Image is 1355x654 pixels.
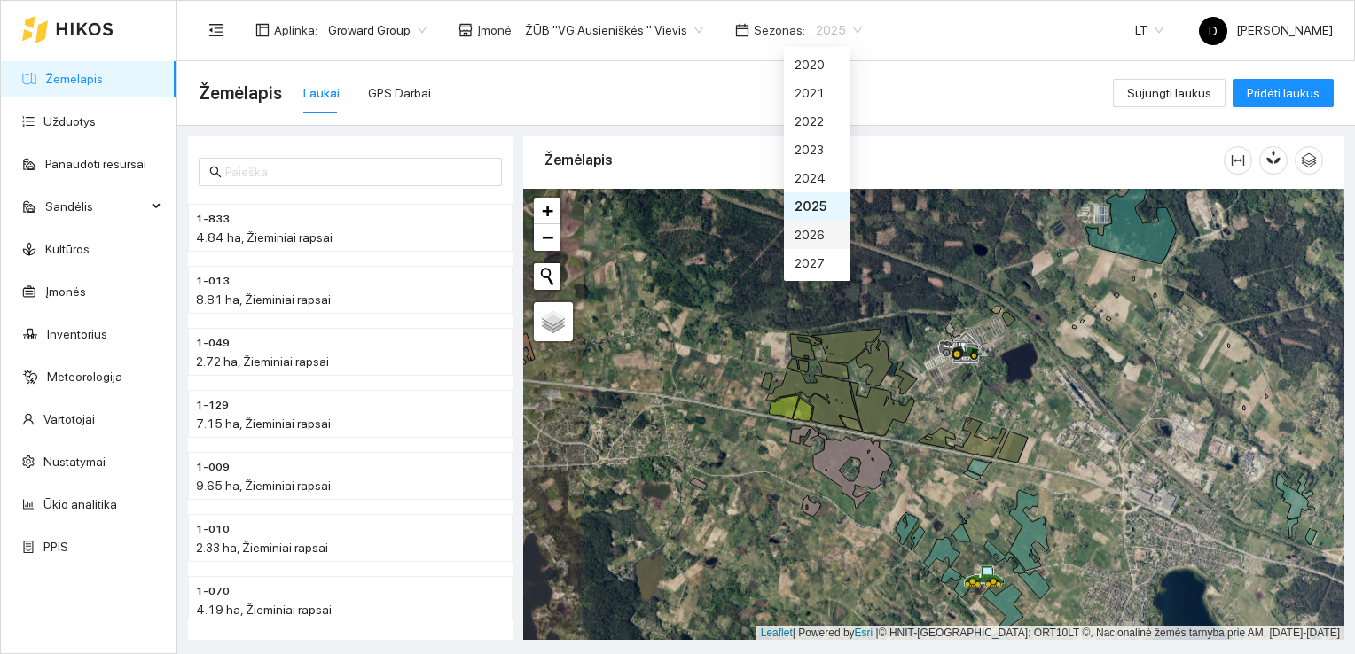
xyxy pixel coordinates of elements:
[209,166,222,178] span: search
[45,284,86,299] a: Įmonės
[784,249,850,277] div: 2027
[208,22,224,38] span: menu-fold
[43,455,106,469] a: Nustatymai
[368,83,431,103] div: GPS Darbai
[196,230,333,245] span: 4.84 ha, Žieminiai rapsai
[542,226,553,248] span: −
[795,112,840,131] div: 2022
[458,23,473,37] span: shop
[199,12,234,48] button: menu-fold
[196,397,229,414] span: 1-129
[795,253,840,273] div: 2027
[1233,79,1334,107] button: Pridėti laukus
[784,136,850,164] div: 2023
[196,335,230,352] span: 1-049
[816,17,862,43] span: 2025
[1233,86,1334,100] a: Pridėti laukus
[1209,17,1218,45] span: D
[784,164,850,192] div: 2024
[47,327,107,341] a: Inventorius
[196,541,328,555] span: 2.33 ha, Žieminiai rapsai
[196,521,230,538] span: 1-010
[1113,86,1226,100] a: Sujungti laukus
[196,417,331,431] span: 7.15 ha, Žieminiai rapsai
[1224,146,1252,175] button: column-width
[876,627,879,639] span: |
[735,23,749,37] span: calendar
[196,479,331,493] span: 9.65 ha, Žieminiai rapsai
[43,540,68,554] a: PPIS
[196,354,329,369] span: 2.72 ha, Žieminiai rapsai
[196,211,230,228] span: 1-833
[477,20,514,40] span: Įmonė :
[43,114,96,128] a: Užduotys
[1113,79,1226,107] button: Sujungti laukus
[1199,23,1333,37] span: [PERSON_NAME]
[1225,153,1251,167] span: column-width
[1247,83,1320,103] span: Pridėti laukus
[855,627,873,639] a: Esri
[274,20,317,40] span: Aplinka :
[525,17,703,43] span: ŽŪB "VG Ausieniškės " Vievis
[43,497,117,511] a: Ūkio analitika
[795,197,840,216] div: 2025
[784,221,850,249] div: 2026
[784,192,850,221] div: 2025
[45,157,146,171] a: Panaudoti resursai
[43,412,95,426] a: Vartotojai
[196,583,230,600] span: 1-070
[795,225,840,245] div: 2026
[542,199,553,222] span: +
[45,189,146,224] span: Sandėlis
[1127,83,1211,103] span: Sujungti laukus
[795,83,840,103] div: 2021
[795,140,840,160] div: 2023
[45,72,103,86] a: Žemėlapis
[196,292,331,307] span: 8.81 ha, Žieminiai rapsai
[756,626,1344,641] div: | Powered by © HNIT-[GEOGRAPHIC_DATA]; ORT10LT ©, Nacionalinė žemės tarnyba prie AM, [DATE]-[DATE]
[328,17,427,43] span: Groward Group
[754,20,805,40] span: Sezonas :
[534,302,573,341] a: Layers
[196,603,332,617] span: 4.19 ha, Žieminiai rapsai
[45,242,90,256] a: Kultūros
[795,168,840,188] div: 2024
[303,83,340,103] div: Laukai
[784,79,850,107] div: 2021
[784,51,850,79] div: 2020
[534,263,560,290] button: Initiate a new search
[761,627,793,639] a: Leaflet
[199,79,282,107] span: Žemėlapis
[196,459,230,476] span: 1-009
[255,23,270,37] span: layout
[1135,17,1163,43] span: LT
[534,198,560,224] a: Zoom in
[225,162,491,182] input: Paieška
[47,370,122,384] a: Meteorologija
[544,135,1224,185] div: Žemėlapis
[784,107,850,136] div: 2022
[795,55,840,74] div: 2020
[196,273,230,290] span: 1-013
[534,224,560,251] a: Zoom out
